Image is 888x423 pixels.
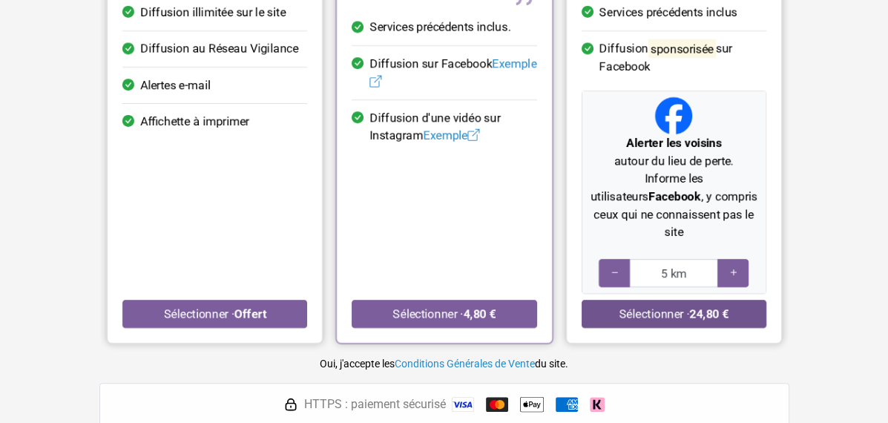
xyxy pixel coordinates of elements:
[588,134,759,170] p: autour du lieu de perte.
[581,300,766,328] button: Sélectionner ·24,80 €
[140,76,211,94] span: Alertes e-mail
[369,56,536,88] a: Exemple
[648,39,715,58] mark: sponsorisée
[599,40,766,76] span: Diffusion sur Facebook
[486,397,508,412] img: Mastercard
[369,19,510,36] span: Services précédents inclus.
[234,306,266,321] strong: Offert
[283,397,298,412] img: HTTPS : paiement sécurisé
[452,397,474,412] img: Visa
[463,306,496,321] strong: 4,80 €
[588,170,759,241] p: Informe les utilisateurs , y compris ceux qui ne connaissent pas le site
[320,358,568,370] small: Oui, j'accepte les du site.
[369,109,536,145] span: Diffusion d'une vidéo sur Instagram
[369,55,536,91] span: Diffusion sur Facebook
[423,128,479,142] a: Exemple
[520,393,544,416] img: Apple Pay
[352,300,536,328] button: Sélectionner ·4,80 €
[395,358,535,370] a: Conditions Générales de Vente
[590,397,605,412] img: Klarna
[689,306,729,321] strong: 24,80 €
[655,97,692,134] img: Facebook
[304,396,446,413] span: HTTPS : paiement sécurisé
[122,300,307,328] button: Sélectionner ·Offert
[556,397,578,412] img: American Express
[648,189,700,203] strong: Facebook
[625,136,721,150] strong: Alerter les voisins
[599,4,737,22] span: Services précédents inclus
[140,4,286,22] span: Diffusion illimitée sur le site
[140,113,249,131] span: Affichette à imprimer
[140,40,298,58] span: Diffusion au Réseau Vigilance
